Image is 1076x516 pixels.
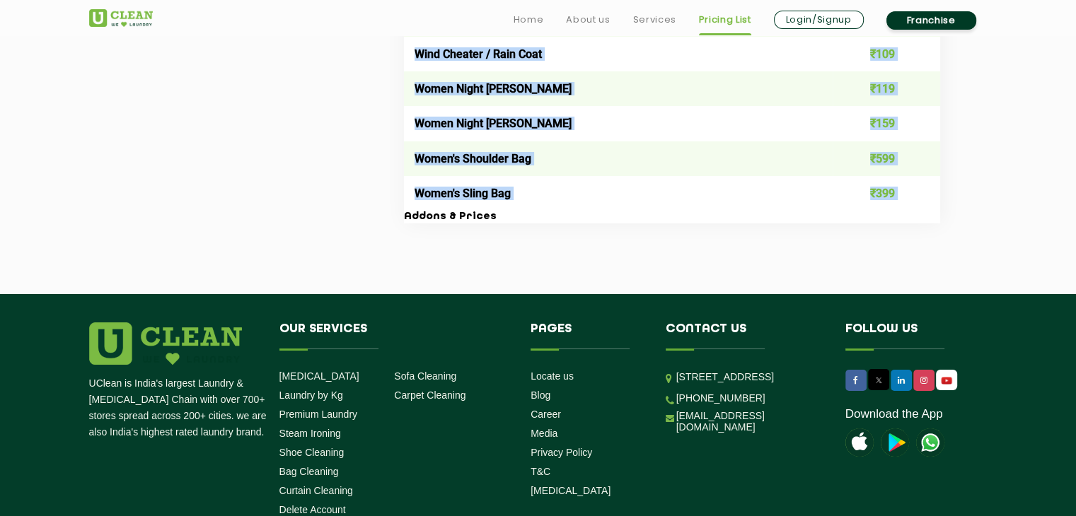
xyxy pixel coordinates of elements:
[531,322,644,349] h4: Pages
[404,211,940,223] h3: Addons & Prices
[404,141,833,176] td: Women's Shoulder Bag
[404,106,833,141] td: Women Night [PERSON_NAME]
[833,37,940,71] td: ₹109
[394,389,465,401] a: Carpet Cleaning
[531,485,611,496] a: [MEDICAL_DATA]
[279,409,358,420] a: Premium Laundry
[89,375,269,440] p: UClean is India's largest Laundry & [MEDICAL_DATA] Chain with over 700+ stores spread across 200+...
[531,389,550,401] a: Blog
[531,409,561,420] a: Career
[404,37,833,71] td: Wind Cheater / Rain Coat
[566,11,610,28] a: About us
[279,504,346,515] a: Delete Account
[886,11,976,30] a: Franchise
[937,373,956,388] img: UClean Laundry and Dry Cleaning
[774,11,864,29] a: Login/Signup
[531,466,550,477] a: T&C
[916,428,944,457] img: UClean Laundry and Dry Cleaning
[279,466,339,477] a: Bag Cleaning
[279,322,510,349] h4: Our Services
[845,322,970,349] h4: Follow us
[531,428,557,439] a: Media
[394,370,456,382] a: Sofa Cleaning
[676,392,765,404] a: [PHONE_NUMBER]
[845,428,874,457] img: apple-icon.png
[404,176,833,211] td: Women's Sling Bag
[833,106,940,141] td: ₹159
[676,369,824,385] p: [STREET_ADDRESS]
[514,11,544,28] a: Home
[531,370,574,382] a: Locate us
[279,370,359,382] a: [MEDICAL_DATA]
[881,428,909,457] img: playstoreicon.png
[279,428,341,439] a: Steam Ironing
[89,322,242,365] img: logo.png
[833,141,940,176] td: ₹599
[279,389,343,401] a: Laundry by Kg
[279,447,345,458] a: Shoe Cleaning
[833,71,940,106] td: ₹119
[666,322,824,349] h4: Contact us
[404,71,833,106] td: Women Night [PERSON_NAME]
[89,9,153,27] img: UClean Laundry and Dry Cleaning
[279,485,353,496] a: Curtain Cleaning
[833,176,940,211] td: ₹399
[699,11,751,28] a: Pricing List
[531,447,592,458] a: Privacy Policy
[676,410,824,433] a: [EMAIL_ADDRESS][DOMAIN_NAME]
[632,11,676,28] a: Services
[845,407,943,421] a: Download the App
